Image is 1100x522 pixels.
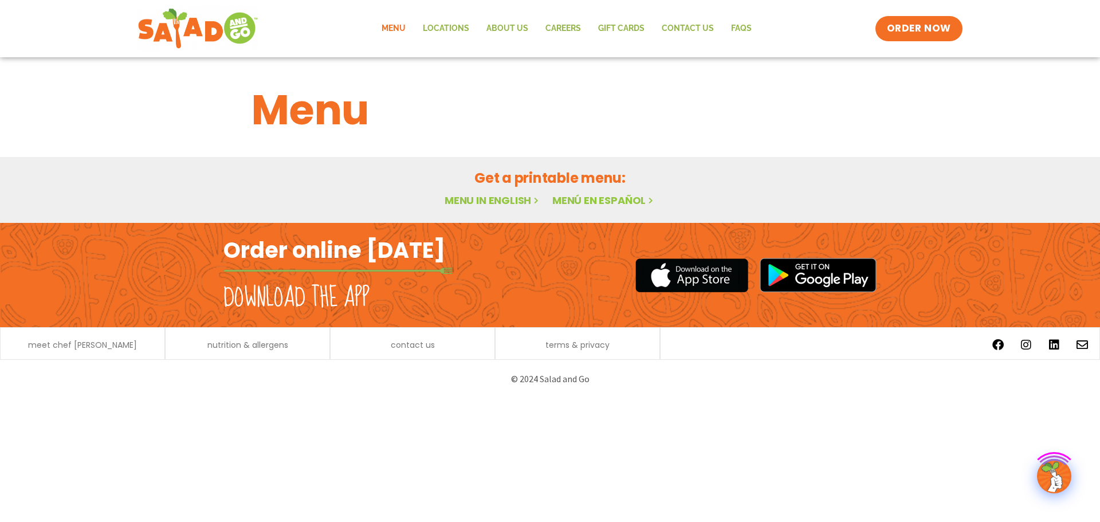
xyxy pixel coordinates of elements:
span: ORDER NOW [887,22,951,36]
a: Menu in English [445,193,541,207]
a: FAQs [722,15,760,42]
a: ORDER NOW [875,16,962,41]
img: google_play [760,258,877,292]
nav: Menu [373,15,760,42]
a: About Us [478,15,537,42]
a: Locations [414,15,478,42]
h1: Menu [252,79,848,141]
a: Careers [537,15,590,42]
p: © 2024 Salad and Go [229,371,871,387]
h2: Get a printable menu: [252,168,848,188]
h2: Order online [DATE] [223,236,445,264]
a: Menú en español [552,193,655,207]
a: GIFT CARDS [590,15,653,42]
a: nutrition & allergens [207,341,288,349]
a: Menu [373,15,414,42]
a: Contact Us [653,15,722,42]
img: fork [223,268,453,274]
img: new-SAG-logo-768×292 [137,6,258,52]
img: appstore [635,257,748,294]
a: contact us [391,341,435,349]
a: terms & privacy [545,341,610,349]
a: meet chef [PERSON_NAME] [28,341,137,349]
h2: Download the app [223,282,370,314]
